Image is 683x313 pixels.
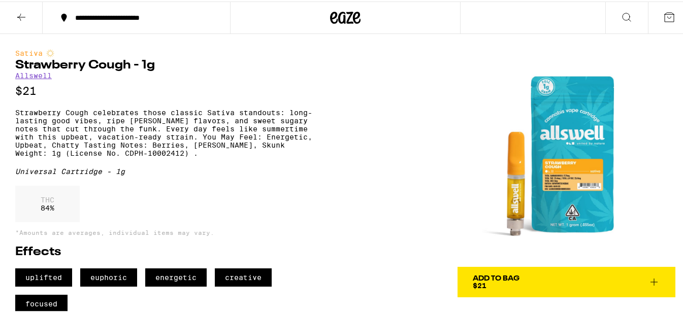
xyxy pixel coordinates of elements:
p: THC [41,194,54,202]
img: sativaColor.svg [46,48,54,56]
h1: Strawberry Cough - 1g [15,58,312,70]
div: Universal Cartridge - 1g [15,166,312,174]
button: Add To Bag$21 [458,265,675,296]
span: Help [23,7,44,16]
span: focused [15,293,68,311]
img: Allswell - Strawberry Cough - 1g [458,48,675,265]
div: Sativa [15,48,312,56]
span: uplifted [15,267,72,285]
p: $21 [15,83,312,96]
p: Strawberry Cough celebrates those classic Sativa standouts: long-lasting good vibes, ripe [PERSON... [15,107,312,156]
p: *Amounts are averages, individual items may vary. [15,228,312,234]
a: Allswell [15,70,52,78]
span: $21 [473,280,486,288]
span: energetic [145,267,207,285]
div: 84 % [15,184,80,221]
h2: Effects [15,245,312,257]
div: Add To Bag [473,273,519,281]
span: creative [215,267,272,285]
span: euphoric [80,267,137,285]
